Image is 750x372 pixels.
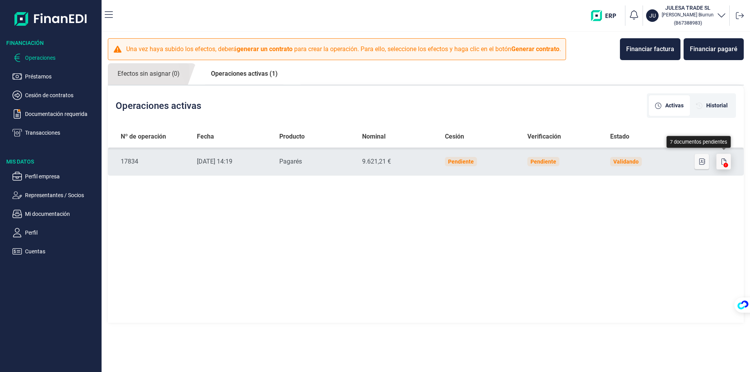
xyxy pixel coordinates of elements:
[25,247,98,256] p: Cuentas
[12,53,98,62] button: Operaciones
[12,247,98,256] button: Cuentas
[12,128,98,137] button: Transacciones
[12,72,98,81] button: Préstamos
[116,100,201,111] h2: Operaciones activas
[279,132,305,141] span: Producto
[197,157,267,166] div: [DATE] 14:19
[12,190,98,200] button: Representantes / Socios
[197,132,214,141] span: Fecha
[706,101,728,110] span: Historial
[649,95,690,116] div: [object Object]
[201,63,287,84] a: Operaciones activas (1)
[25,91,98,100] p: Cesión de contratos
[25,172,98,181] p: Perfil empresa
[12,109,98,119] button: Documentación requerida
[665,101,684,110] span: Activas
[25,190,98,200] p: Representantes / Socios
[674,20,702,26] small: Copiar cif
[591,10,622,21] img: erp
[108,63,189,85] a: Efectos sin asignar (0)
[684,38,744,60] button: Financiar pagaré
[646,4,726,27] button: JUJULESA TRADE SL[PERSON_NAME] Biurrun(B67388983)
[12,172,98,181] button: Perfil empresa
[530,158,556,165] div: Pendiente
[445,132,464,141] span: Cesión
[12,209,98,219] button: Mi documentación
[690,44,737,54] div: Financiar pagaré
[511,45,559,53] b: Generar contrato
[613,158,639,165] div: Validando
[237,45,293,53] b: generar un contrato
[25,53,98,62] p: Operaciones
[279,157,350,166] div: Pagarés
[121,132,166,141] span: Nº de operación
[25,72,98,81] p: Préstamos
[25,209,98,219] p: Mi documentación
[14,6,87,31] img: Logo de aplicación
[362,132,386,141] span: Nominal
[649,12,656,20] p: JU
[448,158,474,165] div: Pendiente
[620,38,680,60] button: Financiar factura
[25,109,98,119] p: Documentación requerida
[12,91,98,100] button: Cesión de contratos
[25,228,98,237] p: Perfil
[662,12,714,18] p: [PERSON_NAME] Biurrun
[666,136,731,148] div: 7 documentos pendientes
[610,132,629,141] span: Estado
[126,44,561,54] p: Una vez haya subido los efectos, deberá para crear la operación. Para ello, seleccione los efecto...
[527,132,561,141] span: Verificación
[25,128,98,137] p: Transacciones
[626,44,674,54] div: Financiar factura
[12,228,98,237] button: Perfil
[121,157,184,166] div: 17834
[662,4,714,12] h3: JULESA TRADE SL
[362,157,432,166] div: 9.621,21 €
[690,95,734,116] div: [object Object]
